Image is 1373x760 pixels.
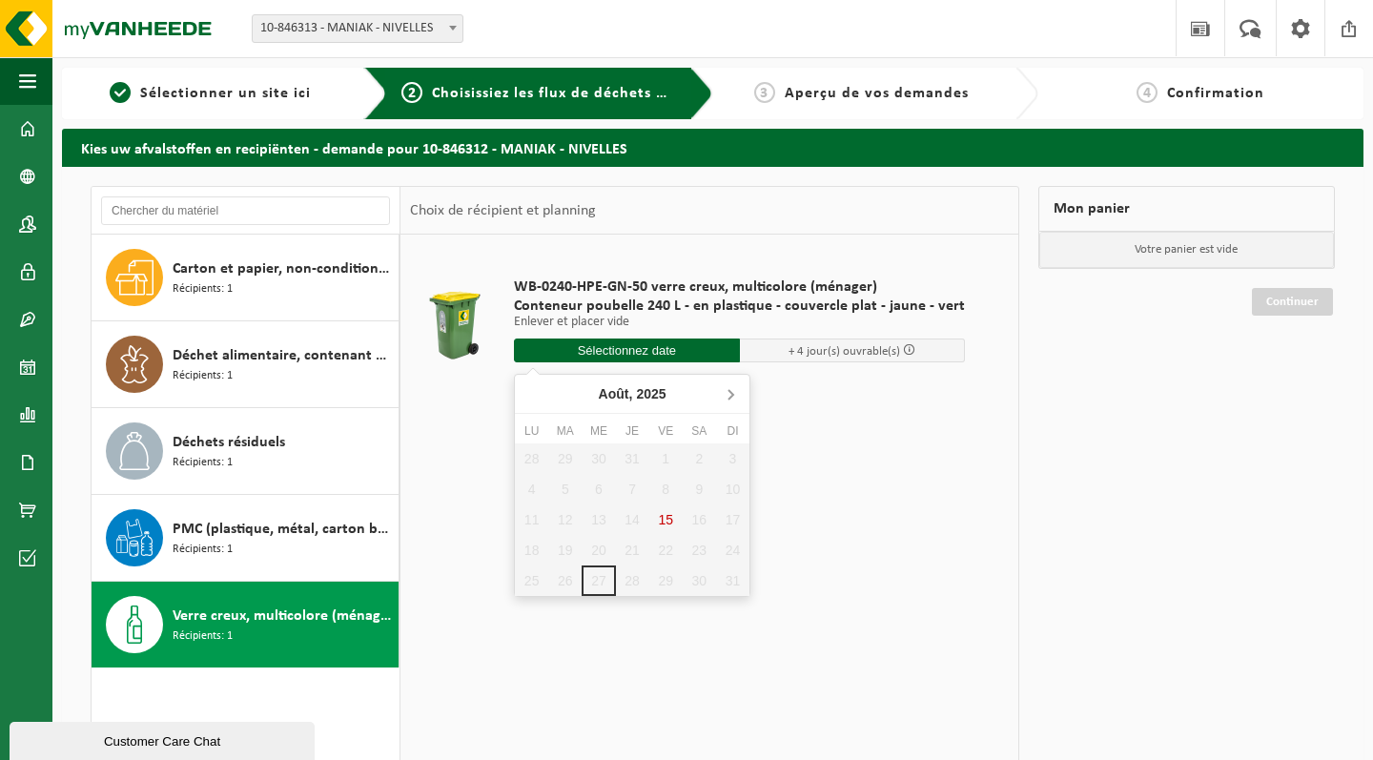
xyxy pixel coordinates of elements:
div: Je [616,421,649,441]
i: 2025 [636,387,666,401]
button: Verre creux, multicolore (ménager) Récipients: 1 [92,582,400,668]
div: Mon panier [1038,186,1335,232]
span: Choisissiez les flux de déchets et récipients [432,86,749,101]
input: Sélectionnez date [514,339,740,362]
span: Carton et papier, non-conditionné (industriel) [173,257,394,280]
a: Continuer [1252,288,1333,316]
button: Déchets résiduels Récipients: 1 [92,408,400,495]
div: Lu [515,421,548,441]
span: Confirmation [1167,86,1264,101]
span: Sélectionner un site ici [140,86,311,101]
button: Carton et papier, non-conditionné (industriel) Récipients: 1 [92,235,400,321]
span: WB-0240-HPE-GN-50 verre creux, multicolore (ménager) [514,277,965,297]
div: Di [716,421,749,441]
span: PMC (plastique, métal, carton boisson) (industriel) [173,518,394,541]
span: Déchets résiduels [173,431,285,454]
span: Récipients: 1 [173,367,233,385]
button: PMC (plastique, métal, carton boisson) (industriel) Récipients: 1 [92,495,400,582]
span: Déchet alimentaire, contenant des produits d'origine animale, non emballé, catégorie 3 [173,344,394,367]
span: Aperçu de vos demandes [785,86,969,101]
span: + 4 jour(s) ouvrable(s) [789,345,900,358]
span: 2 [401,82,422,103]
div: Août, [591,379,674,409]
h2: Kies uw afvalstoffen en recipiënten - demande pour 10-846312 - MANIAK - NIVELLES [62,129,1363,166]
span: 10-846313 - MANIAK - NIVELLES [252,14,463,43]
a: 1Sélectionner un site ici [72,82,349,105]
div: Sa [683,421,716,441]
span: 3 [754,82,775,103]
span: Récipients: 1 [173,454,233,472]
button: Déchet alimentaire, contenant des produits d'origine animale, non emballé, catégorie 3 Récipients: 1 [92,321,400,408]
input: Chercher du matériel [101,196,390,225]
span: Récipients: 1 [173,541,233,559]
div: Ma [548,421,582,441]
span: 4 [1137,82,1158,103]
span: Verre creux, multicolore (ménager) [173,605,394,627]
iframe: chat widget [10,718,318,760]
span: Conteneur poubelle 240 L - en plastique - couvercle plat - jaune - vert [514,297,965,316]
span: 1 [110,82,131,103]
span: Récipients: 1 [173,627,233,646]
div: Choix de récipient et planning [400,187,605,235]
span: Récipients: 1 [173,280,233,298]
div: Me [582,421,615,441]
span: 10-846313 - MANIAK - NIVELLES [253,15,462,42]
p: Enlever et placer vide [514,316,965,329]
div: Ve [649,421,683,441]
p: Votre panier est vide [1039,232,1334,268]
